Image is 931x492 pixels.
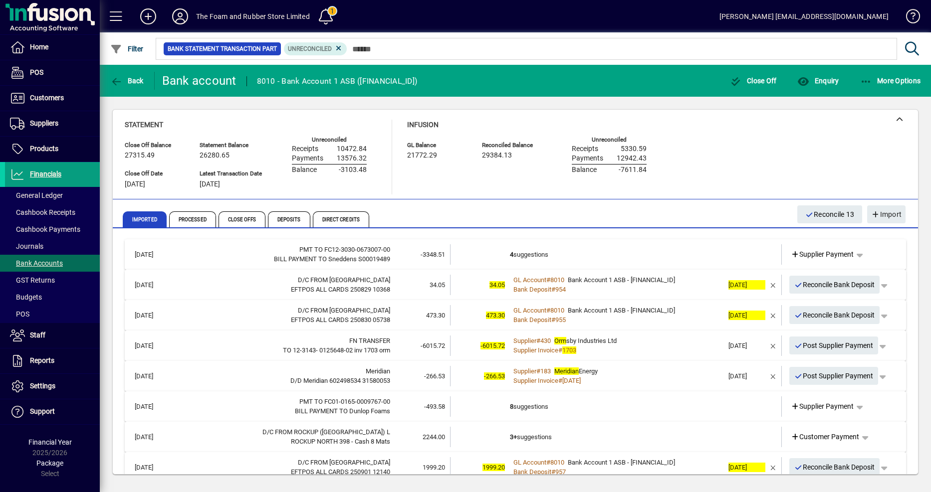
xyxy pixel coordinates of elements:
[177,245,390,255] div: PMT TO FC12-3030-0673007-00
[5,323,100,348] a: Staff
[10,276,55,284] span: GST Returns
[546,276,550,284] span: #
[510,335,554,346] a: Supplier#430
[108,40,146,58] button: Filter
[562,346,576,354] em: 1703
[858,72,924,90] button: More Options
[555,468,566,476] span: 957
[339,166,367,174] span: -3103.48
[789,458,880,476] button: Reconcile Bank Deposit
[484,372,505,380] span: -266.53
[482,152,512,160] span: 29384.13
[546,459,550,466] span: #
[125,239,906,270] mat-expansion-panel-header: [DATE]PMT TO FC12-3030-0673007-00BILL PAYMENT TO Sneddens S00019489-3348.514suggestionsSupplier P...
[621,145,647,153] span: 5330.59
[10,293,42,301] span: Budgets
[200,142,262,149] span: Statement Balance
[789,306,880,324] button: Reconcile Bank Deposit
[550,459,564,466] span: 8010
[510,244,723,265] td: suggestions
[871,206,902,223] span: Import
[5,221,100,238] a: Cashbook Payments
[568,459,675,466] span: Bank Account 1 ASB - [FINANCIAL_ID]
[551,286,555,293] span: #
[5,348,100,373] a: Reports
[125,270,906,300] mat-expansion-panel-header: [DATE]D/C FROM [GEOGRAPHIC_DATA]EFTPOS ALL CARDS 250829 1036834.0534.05GL Account#8010Bank Accoun...
[797,205,863,223] button: Reconcile 13
[510,396,723,417] td: suggestions
[125,452,906,483] mat-expansion-panel-header: [DATE]D/C FROM [GEOGRAPHIC_DATA]EFTPOS ALL CARDS 250901 121401999.201999.20GL Account#8010Bank Ac...
[546,307,550,314] span: #
[536,367,540,375] span: #
[794,368,874,384] span: Post Supplier Payment
[196,8,310,24] div: The Foam and Rubber Store Limited
[558,377,562,384] span: #
[805,206,855,223] span: Reconcile 13
[424,403,445,410] span: -493.58
[899,2,919,34] a: Knowledge Base
[421,251,445,258] span: -3348.51
[177,437,390,447] div: ROCKUP NORTH 398 Cash 8 Mats
[284,42,347,55] mat-chip: Reconciliation Status: Unreconciled
[5,238,100,255] a: Journals
[10,242,43,250] span: Journals
[860,77,921,85] span: More Options
[30,68,43,76] span: POS
[510,457,568,468] a: GL Account#8010
[513,377,558,384] span: Supplier Invoice
[536,337,540,344] span: #
[30,331,45,339] span: Staff
[554,367,598,375] span: Energy
[555,316,566,324] span: 955
[765,277,781,293] button: Remove
[130,335,177,356] td: [DATE]
[423,464,445,471] span: 1999.20
[337,155,367,163] span: 13576.32
[426,312,445,319] span: 473.30
[510,275,568,285] a: GL Account#8010
[177,285,390,295] div: EFTPOS ALL CARDS 250829 10368
[728,371,765,381] div: [DATE]
[130,427,177,447] td: [DATE]
[312,137,347,143] label: Unreconciled
[337,145,367,153] span: 10472.84
[123,211,167,227] span: Imported
[200,152,230,160] span: 26280.65
[789,336,879,354] button: Post Supplier Payment
[10,225,80,233] span: Cashbook Payments
[510,345,580,355] a: Supplier Invoice#1703
[510,433,517,441] b: 3+
[510,403,513,410] b: 8
[5,35,100,60] a: Home
[728,280,765,290] div: [DATE]
[125,330,906,361] mat-expansion-panel-header: [DATE]FN TRANSFERTO 12-3143- 0125648-02 inv 1703 orm-6015.72-6015.72Supplier#430Ormsby Industries...
[177,315,390,325] div: EFTPOS ALL CARDS 250830 05738
[30,94,64,102] span: Customers
[513,367,536,375] span: Supplier
[572,145,598,153] span: Receipts
[554,367,579,375] em: Meridian
[177,397,390,407] div: PMT TO FC01-0165-0009767-00
[30,407,55,415] span: Support
[30,119,58,127] span: Suppliers
[728,341,765,351] div: [DATE]
[5,272,100,289] a: GST Returns
[125,180,145,188] span: [DATE]
[572,155,603,163] span: Payments
[100,72,155,90] app-page-header-button: Back
[791,432,860,442] span: Customer Payment
[765,459,781,475] button: Remove
[5,60,100,85] a: POS
[5,204,100,221] a: Cashbook Receipts
[482,464,505,471] span: 1999.20
[510,251,513,258] b: 4
[130,305,177,326] td: [DATE]
[719,8,889,24] div: [PERSON_NAME] [EMAIL_ADDRESS][DOMAIN_NAME]
[513,346,558,354] span: Supplier Invoice
[727,72,779,90] button: Close Off
[125,391,906,422] mat-expansion-panel-header: [DATE]PMT TO FC01-0165-0009767-00BILL PAYMENT TO Dunlop Foams-493.588suggestionsSupplier Payment
[5,137,100,162] a: Products
[794,277,875,293] span: Reconcile Bank Deposit
[10,310,29,318] span: POS
[313,211,369,227] span: Direct Credits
